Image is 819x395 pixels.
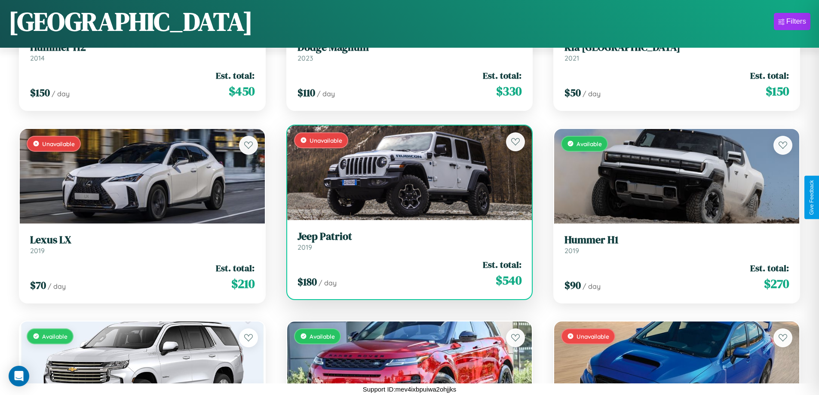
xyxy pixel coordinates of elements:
div: Give Feedback [809,180,815,215]
h3: Hummer H1 [564,234,789,246]
span: 2021 [564,54,579,62]
a: Kia [GEOGRAPHIC_DATA]2021 [564,41,789,62]
span: $ 110 [298,86,315,100]
span: Unavailable [577,333,609,340]
div: Open Intercom Messenger [9,366,29,386]
h3: Kia [GEOGRAPHIC_DATA] [564,41,789,54]
span: $ 50 [564,86,581,100]
h3: Lexus LX [30,234,255,246]
span: / day [583,282,601,291]
span: 2019 [298,243,312,251]
span: Est. total: [483,69,521,82]
span: $ 90 [564,278,581,292]
span: Available [310,333,335,340]
h1: [GEOGRAPHIC_DATA] [9,4,253,39]
span: $ 210 [231,275,255,292]
a: Hummer H12019 [564,234,789,255]
span: Est. total: [750,262,789,274]
span: Est. total: [750,69,789,82]
span: $ 150 [766,83,789,100]
button: Filters [774,13,810,30]
span: / day [583,89,601,98]
h3: Hummer H2 [30,41,255,54]
a: Lexus LX2019 [30,234,255,255]
span: Unavailable [42,140,75,147]
span: Available [577,140,602,147]
span: Available [42,333,67,340]
span: $ 540 [496,272,521,289]
span: / day [48,282,66,291]
span: Unavailable [310,137,342,144]
h3: Dodge Magnum [298,41,522,54]
span: $ 270 [764,275,789,292]
div: Filters [786,17,806,26]
span: / day [317,89,335,98]
p: Support ID: mev4ixbpuiwa2ohjjks [363,383,457,395]
span: 2019 [30,246,45,255]
span: 2023 [298,54,313,62]
a: Hummer H22014 [30,41,255,62]
h3: Jeep Patriot [298,230,522,243]
span: Est. total: [483,258,521,271]
span: $ 150 [30,86,50,100]
span: / day [52,89,70,98]
span: Est. total: [216,262,255,274]
span: $ 330 [496,83,521,100]
a: Jeep Patriot2019 [298,230,522,251]
a: Dodge Magnum2023 [298,41,522,62]
span: / day [319,279,337,287]
span: $ 180 [298,275,317,289]
span: 2019 [564,246,579,255]
span: Est. total: [216,69,255,82]
span: 2014 [30,54,45,62]
span: $ 450 [229,83,255,100]
span: $ 70 [30,278,46,292]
